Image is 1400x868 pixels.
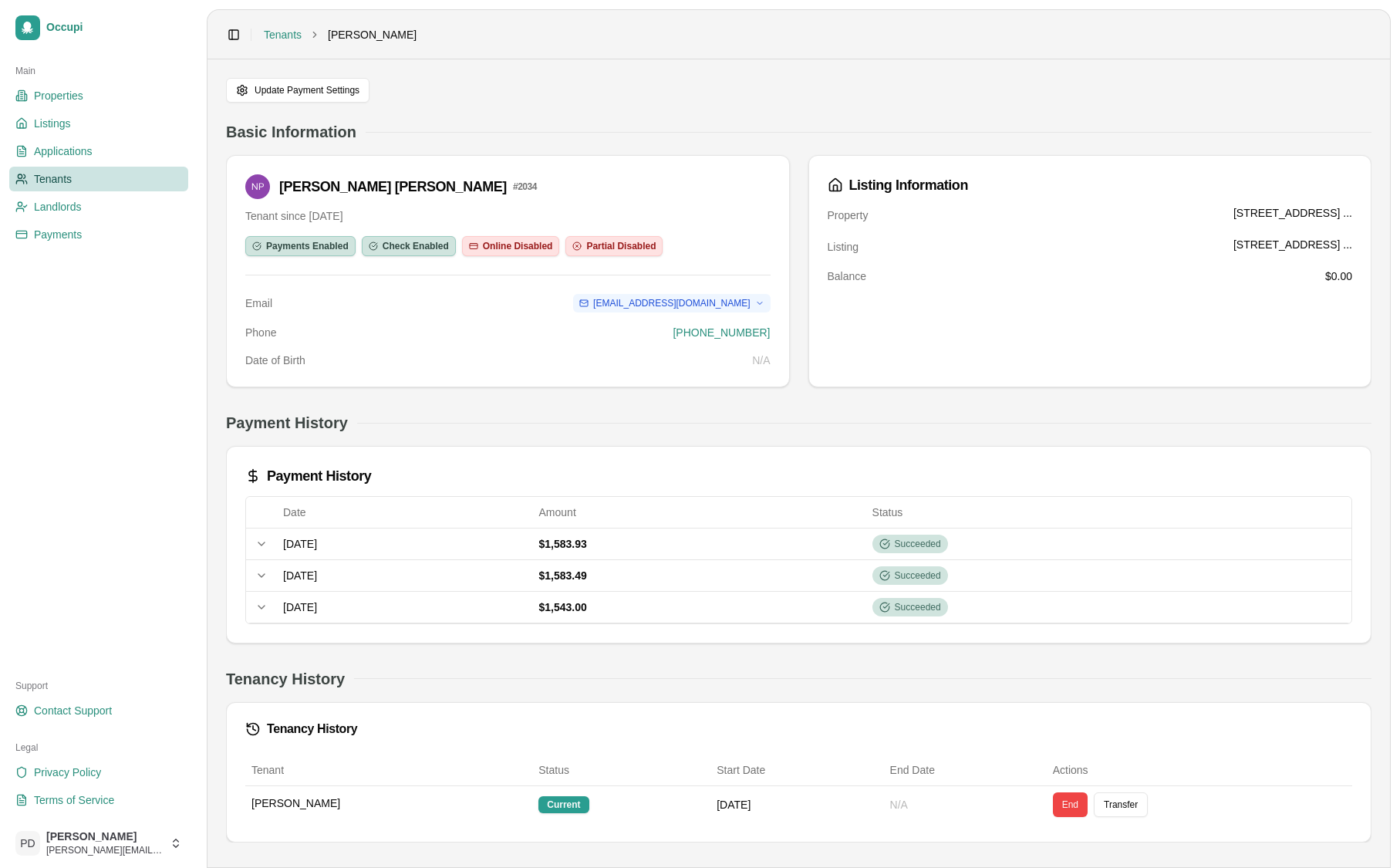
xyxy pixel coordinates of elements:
[245,296,272,311] dt: Email
[828,208,869,223] dt: Property
[9,788,188,812] a: Terms of Service
[283,538,317,550] span: [DATE]
[673,326,770,339] a: [PHONE_NUMBER]
[279,176,507,198] span: [PERSON_NAME] [PERSON_NAME]
[9,83,188,108] a: Properties
[1325,269,1352,284] dd: $0.00
[1053,792,1088,817] button: End
[866,497,1351,528] th: Status
[34,703,112,718] span: Contact Support
[245,208,771,224] p: Tenant since [DATE]
[1094,792,1148,817] button: Transfer
[895,569,941,582] span: Succeeded
[9,111,188,136] a: Listings
[710,755,883,786] th: Start Date
[15,831,40,856] span: PD
[9,735,188,760] div: Legal
[539,601,587,613] span: $1,543.00
[251,795,340,811] span: [PERSON_NAME]
[34,171,72,187] span: Tenants
[46,830,164,844] span: [PERSON_NAME]
[9,194,188,219] a: Landlords
[264,27,417,42] nav: breadcrumb
[226,668,345,690] h2: Tenancy History
[513,181,537,193] span: # 2034
[593,297,750,309] span: [EMAIL_ADDRESS][DOMAIN_NAME]
[264,27,302,42] a: Tenants
[245,353,305,368] dt: Date of Birth
[34,116,70,131] span: Listings
[46,21,182,35] span: Occupi
[283,601,317,613] span: [DATE]
[828,174,1353,196] div: Listing Information
[226,412,348,434] h2: Payment History
[538,796,589,813] div: Current
[9,167,188,191] a: Tenants
[895,538,941,550] span: Succeeded
[34,144,93,159] span: Applications
[828,269,867,284] dt: Balance
[34,227,82,242] span: Payments
[34,792,114,808] span: Terms of Service
[1233,237,1352,252] span: [STREET_ADDRESS] ...
[9,9,188,46] a: Occupi
[532,755,710,786] th: Status
[890,799,908,811] span: N/A
[539,569,587,582] span: $1,583.49
[1233,205,1352,221] span: [STREET_ADDRESS] ...
[884,755,1047,786] th: End Date
[245,325,276,340] dt: Phone
[9,698,188,723] a: Contact Support
[828,239,859,255] dt: Listing
[245,174,270,199] img: Nicole Parry
[46,844,164,856] span: [PERSON_NAME][EMAIL_ADDRESS][DOMAIN_NAME]
[245,721,1352,737] div: Tenancy History
[539,538,587,550] span: $1,583.93
[9,59,188,83] div: Main
[328,27,417,42] span: [PERSON_NAME]
[245,465,1352,487] div: Payment History
[277,497,533,528] th: Date
[533,497,866,528] th: Amount
[1047,755,1352,786] th: Actions
[9,760,188,785] a: Privacy Policy
[226,121,356,143] h2: Basic Information
[9,139,188,164] a: Applications
[226,78,369,103] button: Update Payment Settings
[34,199,82,214] span: Landlords
[9,674,188,698] div: Support
[34,88,83,103] span: Properties
[895,601,941,613] span: Succeeded
[752,354,770,366] span: N/A
[245,755,532,786] th: Tenant
[34,765,101,780] span: Privacy Policy
[9,222,188,247] a: Payments
[283,569,317,582] span: [DATE]
[710,786,883,824] td: [DATE]
[9,825,188,862] button: PD[PERSON_NAME][PERSON_NAME][EMAIL_ADDRESS][DOMAIN_NAME]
